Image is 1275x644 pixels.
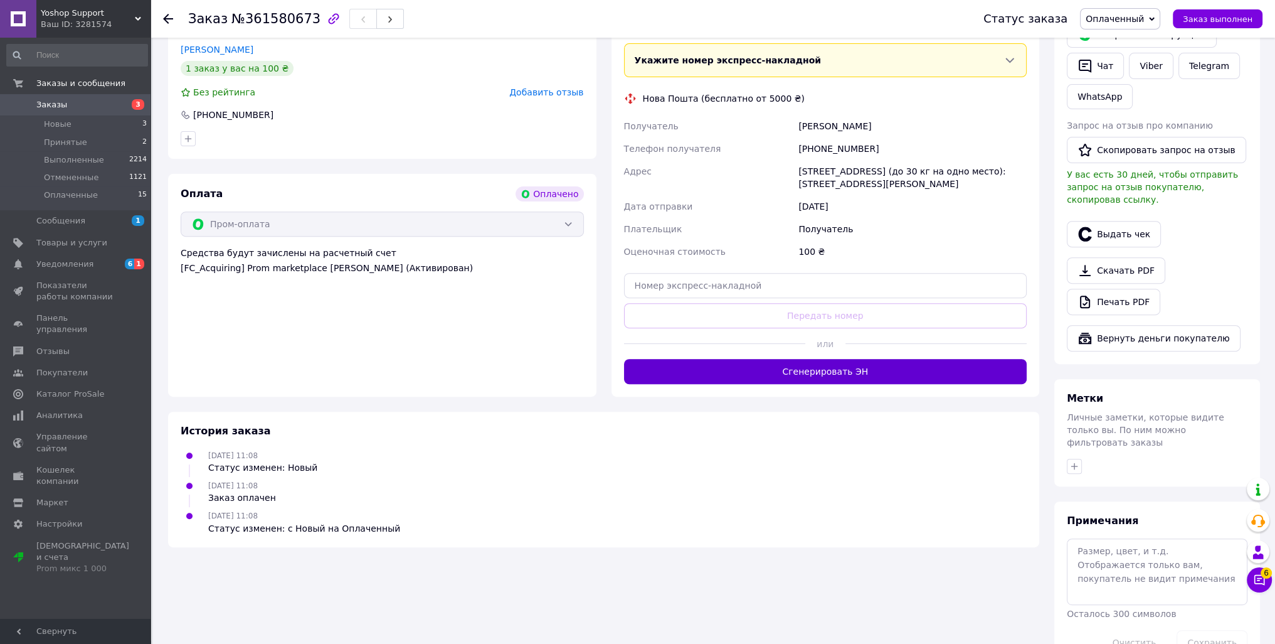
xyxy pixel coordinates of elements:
span: Отмененные [44,172,98,183]
span: Без рейтинга [193,87,255,97]
span: Уведомления [36,259,93,270]
span: 3 [132,99,144,110]
button: Сгенерировать ЭН [624,359,1027,384]
span: Получатель [624,121,679,131]
span: 2 [142,137,147,148]
button: Чат [1067,53,1124,79]
input: Номер экспресс-накладной [624,273,1027,298]
span: Примечания [1067,515,1138,527]
span: Сообщения [36,215,85,227]
span: Заказ [188,11,228,26]
div: [STREET_ADDRESS] (до 30 кг на одно место): [STREET_ADDRESS][PERSON_NAME] [796,160,1029,195]
span: 1121 [129,172,147,183]
div: [PHONE_NUMBER] [192,109,275,121]
span: Запрос на отзыв про компанию [1067,121,1213,131]
span: Маркет [36,497,68,508]
div: Нова Пошта (бесплатно от 5000 ₴) [640,92,808,105]
div: [PHONE_NUMBER] [796,137,1029,160]
span: [DEMOGRAPHIC_DATA] и счета [36,540,129,575]
span: Оценочная стоимость [624,247,726,257]
span: Телефон получателя [624,144,721,154]
span: 1 [132,215,144,226]
span: [DATE] 11:08 [208,512,258,520]
span: 6 [125,259,135,269]
div: Заказ оплачен [208,491,276,504]
div: 1 заказ у вас на 100 ₴ [181,61,294,76]
span: Дата отправки [624,201,693,212]
span: Метки [1067,392,1103,404]
span: Настройки [36,518,82,530]
div: Статус изменен: с Новый на Оплаченный [208,522,400,535]
div: Prom микс 1 000 [36,563,129,574]
button: Скопировать запрос на отзыв [1067,137,1246,163]
a: Скачать PDF [1067,257,1165,284]
span: Заказы [36,99,67,110]
div: Статус изменен: Новый [208,461,317,474]
span: Заказы и сообщения [36,78,125,89]
span: Панель управления [36,313,116,335]
span: Личные заметки, которые видите только вы. По ним можно фильтровать заказы [1067,412,1224,448]
span: Плательщик [624,224,682,234]
a: WhatsApp [1067,84,1133,109]
input: Поиск [6,44,148,67]
a: Печать PDF [1067,289,1160,315]
span: Товары и услуги [36,237,107,249]
span: 15 [138,190,147,201]
span: Оплаченный [1086,14,1144,24]
div: Вернуться назад [163,13,173,25]
a: [PERSON_NAME] [181,45,253,55]
div: Ваш ID: 3281574 [41,19,151,30]
button: Выдать чек [1067,221,1161,247]
a: Viber [1129,53,1173,79]
span: Покупатели [36,367,88,378]
span: 2214 [129,154,147,166]
button: Заказ выполнен [1173,9,1262,28]
button: Вернуть деньги покупателю [1067,325,1241,352]
span: Оплата [181,188,223,200]
span: 3 [142,119,147,130]
div: Получатель [796,218,1029,240]
span: №361580673 [231,11,320,26]
span: Показатели работы компании [36,280,116,303]
span: [DATE] 11:08 [208,481,258,490]
div: 100 ₴ [796,240,1029,263]
span: Каталог ProSale [36,389,104,400]
span: или [805,338,845,350]
span: Адрес [624,166,652,176]
span: Осталось 300 символов [1067,609,1176,619]
span: Принятые [44,137,87,148]
a: Telegram [1178,53,1240,79]
span: Заказ выполнен [1183,14,1252,24]
span: Добавить отзыв [509,87,583,97]
span: Аналитика [36,410,83,421]
span: Управление сайтом [36,431,116,454]
div: Оплачено [516,186,583,201]
div: Статус заказа [983,13,1067,25]
span: Кошелек компании [36,464,116,487]
span: Отзывы [36,346,70,357]
button: Чат с покупателем6 [1247,567,1272,593]
span: Выполненные [44,154,104,166]
span: [DATE] 11:08 [208,451,258,460]
span: 6 [1261,564,1272,576]
span: 1 [134,259,144,269]
div: [PERSON_NAME] [796,115,1029,137]
span: Новые [44,119,71,130]
span: У вас есть 30 дней, чтобы отправить запрос на отзыв покупателю, скопировав ссылку. [1067,169,1238,205]
span: История заказа [181,425,271,437]
span: Оплаченные [44,190,98,201]
span: Укажите номер экспресс-накладной [635,55,822,65]
span: Yoshop Support [41,8,135,19]
div: Средства будут зачислены на расчетный счет [181,247,584,274]
div: [DATE] [796,195,1029,218]
div: [FC_Acquiring] Prom marketplace [PERSON_NAME] (Активирован) [181,262,584,274]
